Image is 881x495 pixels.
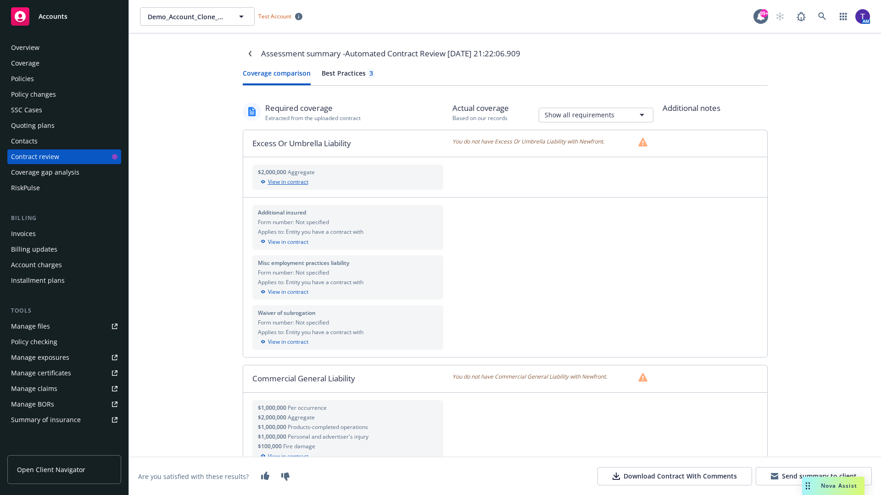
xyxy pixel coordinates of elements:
[452,137,604,147] span: You do not have Excess Or Umbrella Liability with Newfront.
[11,366,71,380] div: Manage certificates
[452,102,509,114] div: Actual coverage
[597,467,752,485] button: Download Contract With Comments
[258,319,438,326] div: Form number: Not specified
[138,472,249,481] div: Are you satisfied with these results?
[7,366,121,380] a: Manage certificates
[258,309,438,317] div: Waiver of subrogation
[7,319,121,334] a: Manage files
[7,181,121,195] a: RiskPulse
[288,413,315,421] span: Aggregate
[7,445,121,455] div: Analytics hub
[7,381,121,396] a: Manage claims
[452,373,607,382] span: You do not have Commercial General Liability with Newfront.
[11,71,34,86] div: Policies
[288,423,368,431] span: Products-completed operations
[322,68,375,78] div: Best Practices
[255,11,306,21] span: Test Account
[11,397,54,412] div: Manage BORs
[258,404,288,412] span: $1,000,000
[7,412,121,427] a: Summary of insurance
[7,134,121,148] a: Contacts
[7,103,121,117] a: SSC Cases
[7,214,121,223] div: Billing
[663,102,768,114] div: Additional notes
[258,228,438,236] div: Applies to: Entity you have a contract with
[258,238,438,246] div: View in contract
[11,118,55,133] div: Quoting plans
[288,433,368,440] span: Personal and advertiser's injury
[258,209,438,216] div: Additional insured
[7,87,121,102] a: Policy changes
[148,12,227,22] span: Demo_Account_Clone_QA_CR_Tests_Client
[283,442,315,450] span: Fire damage
[261,48,520,60] div: Assessment summary - Automated Contract Review [DATE] 21:22:06.909
[7,71,121,86] a: Policies
[258,328,438,336] div: Applies to: Entity you have a contract with
[258,168,288,176] span: $2,000,000
[802,477,814,495] div: Drag to move
[7,56,121,71] a: Coverage
[11,335,57,349] div: Policy checking
[7,4,121,29] a: Accounts
[11,319,50,334] div: Manage files
[258,218,438,226] div: Form number: Not specified
[258,278,438,286] div: Applies to: Entity you have a contract with
[792,7,810,26] a: Report a Bug
[11,134,38,148] div: Contacts
[265,102,361,114] div: Required coverage
[17,465,85,474] span: Open Client Navigator
[834,7,853,26] a: Switch app
[11,56,39,71] div: Coverage
[258,12,291,20] span: Test Account
[258,442,283,450] span: $100,000
[288,168,315,176] span: Aggregate
[39,13,67,20] span: Accounts
[771,472,857,481] div: Send summary to client
[243,68,311,85] button: Coverage comparison
[11,273,65,288] div: Installment plans
[11,165,79,180] div: Coverage gap analysis
[11,181,40,195] div: RiskPulse
[11,412,81,427] div: Summary of insurance
[7,226,121,241] a: Invoices
[140,7,255,26] button: Demo_Account_Clone_QA_CR_Tests_Client
[760,9,768,17] div: 99+
[11,103,42,117] div: SSC Cases
[258,452,438,461] div: View in contract
[288,404,327,412] span: Per occurrence
[11,40,39,55] div: Overview
[258,178,438,186] div: View in contract
[613,472,737,481] div: Download Contract With Comments
[821,482,857,489] span: Nova Assist
[7,165,121,180] a: Coverage gap analysis
[7,350,121,365] span: Manage exposures
[11,226,36,241] div: Invoices
[7,40,121,55] a: Overview
[243,365,453,392] div: Commercial General Liability
[11,258,62,272] div: Account charges
[11,87,56,102] div: Policy changes
[7,397,121,412] a: Manage BORs
[258,433,288,440] span: $1,000,000
[258,338,438,346] div: View in contract
[7,306,121,315] div: Tools
[11,350,69,365] div: Manage exposures
[7,273,121,288] a: Installment plans
[7,242,121,257] a: Billing updates
[802,477,864,495] button: Nova Assist
[756,467,872,485] button: Send summary to client
[258,423,288,431] span: $1,000,000
[258,288,438,296] div: View in contract
[7,258,121,272] a: Account charges
[369,68,373,78] div: 3
[265,114,361,122] div: Extracted from the uploaded contract
[11,381,57,396] div: Manage claims
[813,7,831,26] a: Search
[243,46,257,61] a: Navigate back
[452,114,509,122] div: Based on our records
[7,118,121,133] a: Quoting plans
[7,335,121,349] a: Policy checking
[771,7,789,26] a: Start snowing
[243,130,453,157] div: Excess Or Umbrella Liability
[258,269,438,276] div: Form number: Not specified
